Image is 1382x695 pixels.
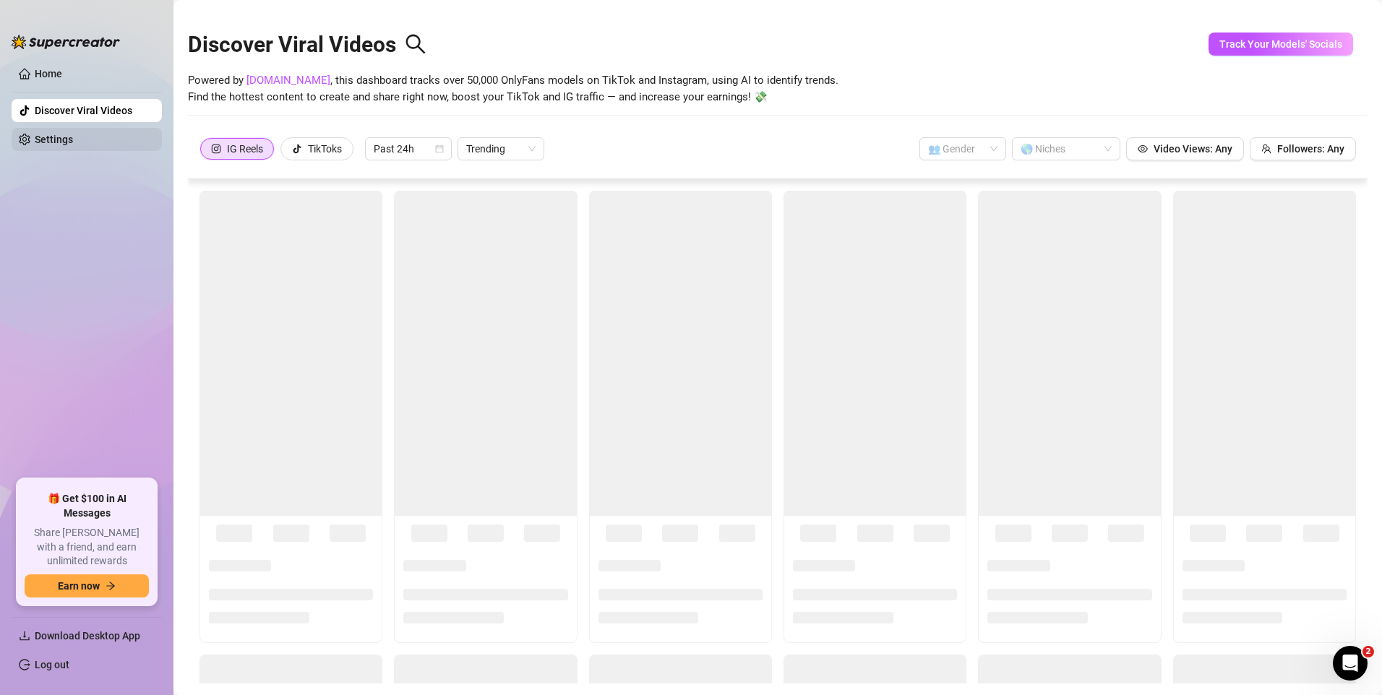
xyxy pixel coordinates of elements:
[35,630,140,642] span: Download Desktop App
[25,526,149,569] span: Share [PERSON_NAME] with a friend, and earn unlimited rewards
[106,581,116,591] span: arrow-right
[308,138,342,160] div: TikToks
[292,144,302,154] span: tik-tok
[1154,143,1232,155] span: Video Views: Any
[35,659,69,670] a: Log out
[1209,33,1353,56] button: Track Your Models' Socials
[1126,137,1244,160] button: Video Views: Any
[1261,144,1271,154] span: team
[58,580,100,592] span: Earn now
[1362,646,1374,657] span: 2
[188,72,838,106] span: Powered by , this dashboard tracks over 50,000 OnlyFans models on TikTok and Instagram, using AI ...
[1333,646,1368,681] iframe: Intercom live chat
[25,574,149,597] button: Earn nowarrow-right
[19,630,30,642] span: download
[246,74,330,87] a: [DOMAIN_NAME]
[1250,137,1356,160] button: Followers: Any
[35,105,132,116] a: Discover Viral Videos
[435,144,444,153] span: calendar
[466,138,536,160] span: Trending
[25,492,149,520] span: 🎁 Get $100 in AI Messages
[12,35,120,49] img: logo-BBDzfeDw.svg
[405,33,426,55] span: search
[188,31,426,59] h2: Discover Viral Videos
[1277,143,1344,155] span: Followers: Any
[1138,144,1148,154] span: eye
[211,144,221,154] span: instagram
[1219,38,1342,50] span: Track Your Models' Socials
[35,134,73,145] a: Settings
[374,138,443,160] span: Past 24h
[227,138,263,160] div: IG Reels
[35,68,62,79] a: Home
